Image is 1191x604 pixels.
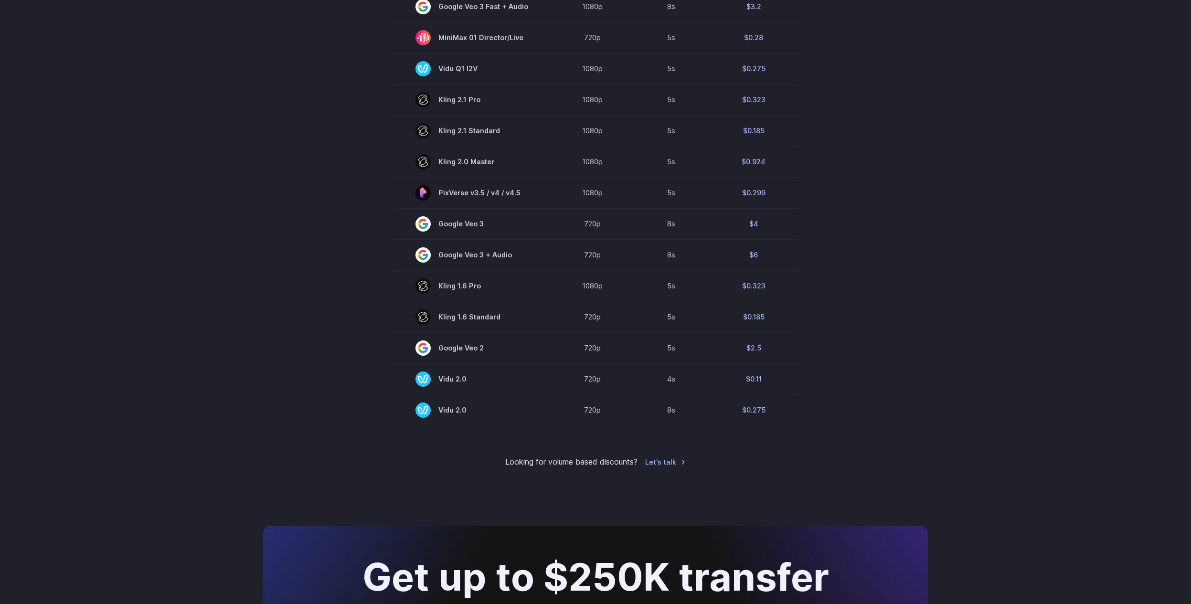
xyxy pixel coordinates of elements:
td: $0.11 [709,363,798,394]
small: Looking for volume based discounts? [505,456,638,468]
span: Google Veo 3 [415,216,528,232]
td: 5s [633,177,709,208]
td: $0.924 [709,146,798,177]
span: Google Veo 2 [415,340,528,356]
td: 720p [551,394,633,425]
td: $0.323 [709,270,798,301]
span: Kling 2.1 Standard [415,123,528,138]
span: PixVerse v3.5 / v4 / v4.5 [415,185,528,201]
td: 5s [633,53,709,84]
td: 8s [633,208,709,239]
td: $0.185 [709,115,798,146]
td: 5s [633,332,709,363]
span: MiniMax 01 Director/Live [415,30,528,45]
td: 720p [551,22,633,53]
td: 1080p [551,270,633,301]
td: 5s [633,301,709,332]
td: 1080p [551,177,633,208]
td: $2.5 [709,332,798,363]
td: 720p [551,332,633,363]
td: 720p [551,239,633,270]
span: Kling 2.0 Master [415,154,528,170]
td: 5s [633,146,709,177]
td: 1080p [551,115,633,146]
span: Kling 2.1 Pro [415,92,528,107]
span: Vidu 2.0 [415,403,528,418]
span: Kling 1.6 Pro [415,278,528,294]
span: Vidu 2.0 [415,371,528,387]
td: 5s [633,115,709,146]
td: $0.323 [709,84,798,115]
td: 5s [633,22,709,53]
td: $0.275 [709,53,798,84]
td: 720p [551,208,633,239]
td: $0.28 [709,22,798,53]
td: 5s [633,84,709,115]
td: $6 [709,239,798,270]
td: $0.299 [709,177,798,208]
td: $0.185 [709,301,798,332]
td: 720p [551,363,633,394]
td: $0.275 [709,394,798,425]
td: 8s [633,239,709,270]
td: 1080p [551,53,633,84]
span: Vidu Q1 I2V [415,61,528,76]
td: 8s [633,394,709,425]
td: 720p [551,301,633,332]
td: $4 [709,208,798,239]
td: 5s [633,270,709,301]
td: 4s [633,363,709,394]
span: Google Veo 3 + Audio [415,247,528,263]
span: Kling 1.6 Standard [415,309,528,325]
td: 1080p [551,146,633,177]
td: 1080p [551,84,633,115]
a: Let's talk [645,456,686,467]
